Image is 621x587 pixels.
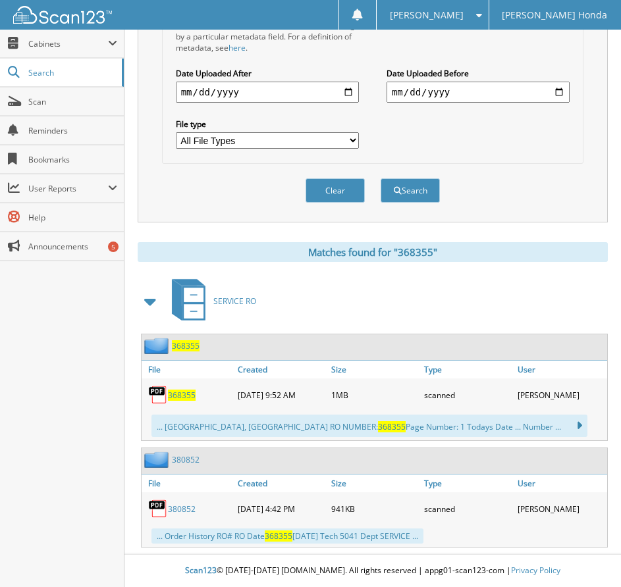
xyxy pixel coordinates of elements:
[28,96,117,107] span: Scan
[514,382,607,408] div: [PERSON_NAME]
[28,38,108,49] span: Cabinets
[185,565,217,576] span: Scan123
[28,212,117,223] span: Help
[151,528,423,544] div: ... Order History RO# RO Date [DATE] Tech 5041 Dept SERVICE ...
[168,503,196,515] a: 380852
[387,68,570,79] label: Date Uploaded Before
[144,338,172,354] img: folder2.png
[234,361,327,378] a: Created
[28,154,117,165] span: Bookmarks
[421,496,514,522] div: scanned
[381,178,440,203] button: Search
[148,385,168,405] img: PDF.png
[13,6,112,24] img: scan123-logo-white.svg
[390,11,464,19] span: [PERSON_NAME]
[421,474,514,492] a: Type
[172,340,200,351] a: 368355
[28,125,117,136] span: Reminders
[176,9,359,53] div: All metadata fields are searched by default. Select a cabinet with metadata to enable filtering b...
[164,275,256,327] a: SERVICE RO
[124,555,621,587] div: © [DATE]-[DATE] [DOMAIN_NAME]. All rights reserved | appg01-scan123-com |
[514,496,607,522] div: [PERSON_NAME]
[387,82,570,103] input: end
[234,474,327,492] a: Created
[421,382,514,408] div: scanned
[234,496,327,522] div: [DATE] 4:42 PM
[28,183,108,194] span: User Reports
[176,82,359,103] input: start
[148,499,168,519] img: PDF.png
[142,474,234,492] a: File
[328,474,421,492] a: Size
[306,178,365,203] button: Clear
[144,451,172,468] img: folder2.png
[176,68,359,79] label: Date Uploaded After
[28,241,117,252] span: Announcements
[213,295,256,307] span: SERVICE RO
[168,390,196,401] a: 368355
[328,496,421,522] div: 941KB
[511,565,560,576] a: Privacy Policy
[108,242,119,252] div: 5
[514,474,607,492] a: User
[328,382,421,408] div: 1MB
[229,42,246,53] a: here
[378,421,406,432] span: 368355
[138,242,608,262] div: Matches found for "368355"
[555,524,621,587] iframe: Chat Widget
[421,361,514,378] a: Type
[328,361,421,378] a: Size
[514,361,607,378] a: User
[142,361,234,378] a: File
[502,11,607,19] span: [PERSON_NAME] Honda
[234,382,327,408] div: [DATE] 9:52 AM
[265,530,292,542] span: 368355
[28,67,115,78] span: Search
[151,415,587,437] div: ... [GEOGRAPHIC_DATA], [GEOGRAPHIC_DATA] RO NUMBER: Page Number: 1 Todays Date ... Number ...
[176,118,359,130] label: File type
[172,454,200,465] a: 380852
